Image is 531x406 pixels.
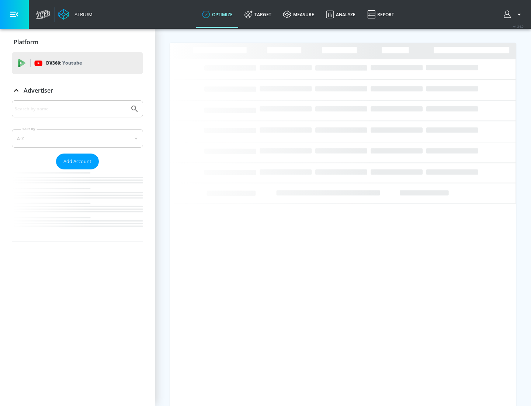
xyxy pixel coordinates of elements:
[12,32,143,52] div: Platform
[277,1,320,28] a: measure
[12,129,143,148] div: A-Z
[14,38,38,46] p: Platform
[12,52,143,74] div: DV360: Youtube
[361,1,400,28] a: Report
[12,169,143,241] nav: list of Advertiser
[12,100,143,241] div: Advertiser
[21,127,37,131] label: Sort By
[196,1,239,28] a: optimize
[513,24,524,28] span: v 4.24.0
[12,80,143,101] div: Advertiser
[46,59,82,67] p: DV360:
[15,104,126,114] input: Search by name
[56,154,99,169] button: Add Account
[239,1,277,28] a: Target
[24,86,53,94] p: Advertiser
[72,11,93,18] div: Atrium
[63,157,91,166] span: Add Account
[62,59,82,67] p: Youtube
[58,9,93,20] a: Atrium
[320,1,361,28] a: Analyze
